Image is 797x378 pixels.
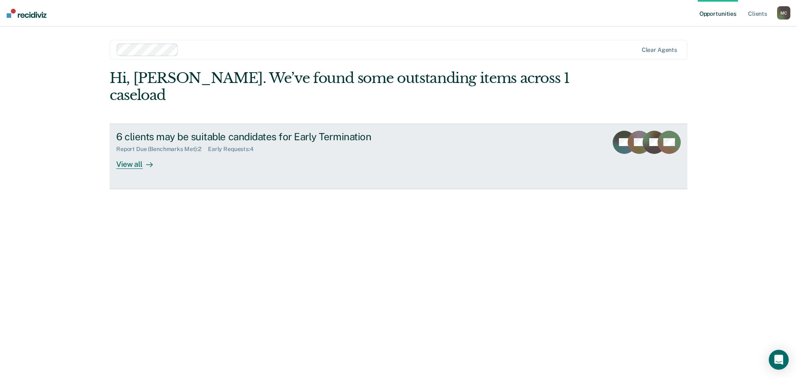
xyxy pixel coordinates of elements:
div: Hi, [PERSON_NAME]. We’ve found some outstanding items across 1 caseload [110,70,572,104]
div: View all [116,153,163,169]
div: 6 clients may be suitable candidates for Early Termination [116,131,408,143]
div: M C [777,6,790,20]
a: 6 clients may be suitable candidates for Early TerminationReport Due (Benchmarks Met):2Early Requ... [110,124,687,189]
div: Report Due (Benchmarks Met) : 2 [116,146,208,153]
div: Early Requests : 4 [208,146,260,153]
div: Clear agents [642,46,677,54]
button: MC [777,6,790,20]
img: Recidiviz [7,9,46,18]
div: Open Intercom Messenger [769,350,789,370]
